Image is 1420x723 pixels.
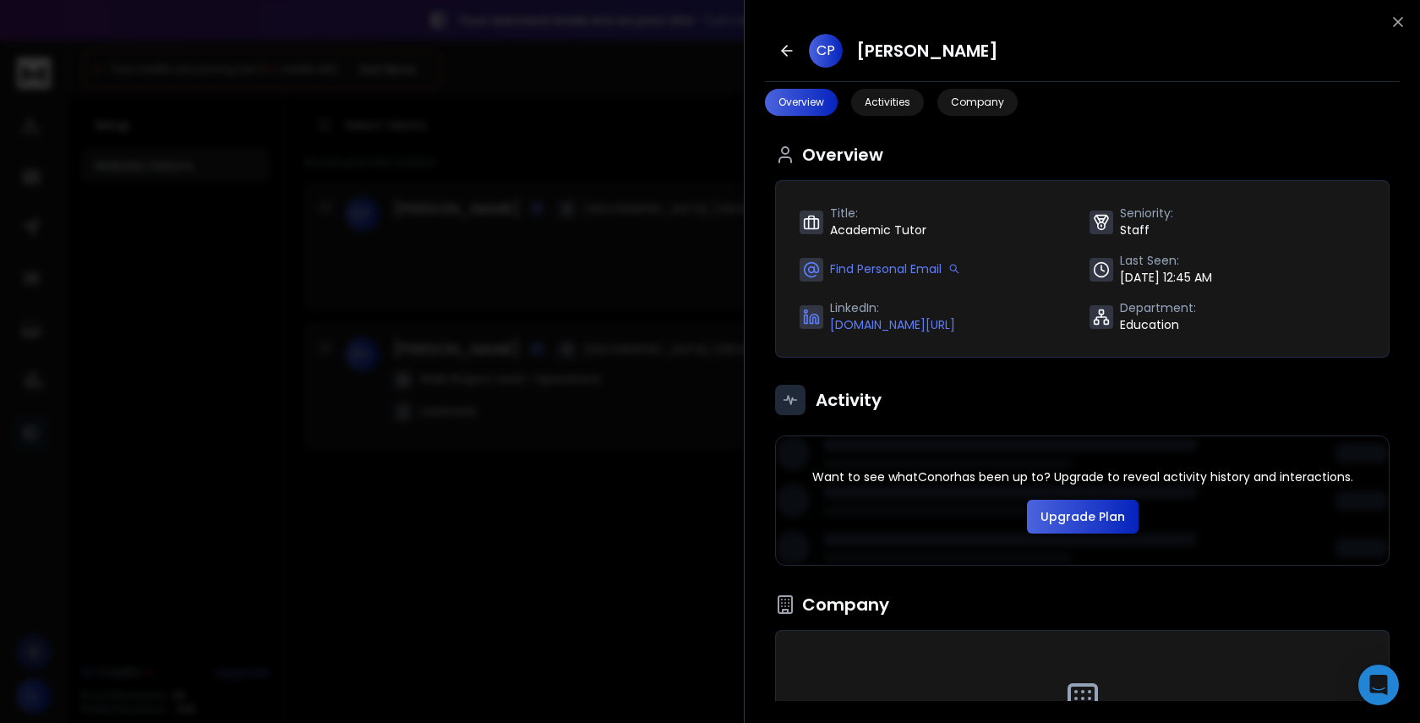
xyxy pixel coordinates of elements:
[765,89,838,116] button: Overview
[1120,269,1212,286] span: [DATE] 12:45 AM
[1120,299,1196,316] span: Department :
[830,316,955,333] span: [DOMAIN_NAME][URL]
[1120,316,1196,333] span: Education
[830,205,926,222] span: Title :
[775,593,1390,616] h3: Company
[1358,665,1399,705] div: Open Intercom Messenger
[937,89,1018,116] button: Company
[1027,500,1139,534] button: Upgrade Plan
[1120,252,1212,269] span: Last Seen :
[800,299,1076,333] div: LinkedIn:[DOMAIN_NAME][URL]
[830,222,926,238] span: Academic Tutor
[775,385,882,415] h3: Activity
[1120,222,1173,238] span: Staff
[775,143,883,167] h3: Overview
[856,39,998,63] h2: [PERSON_NAME]
[800,256,960,282] div: Find Personal Email
[851,89,924,116] button: Activities
[830,299,955,316] span: LinkedIn :
[1120,205,1173,222] span: Seniority :
[809,34,843,68] span: CP
[812,468,1353,487] p: Want to see what Conor has been up to? Upgrade to reveal activity history and interactions.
